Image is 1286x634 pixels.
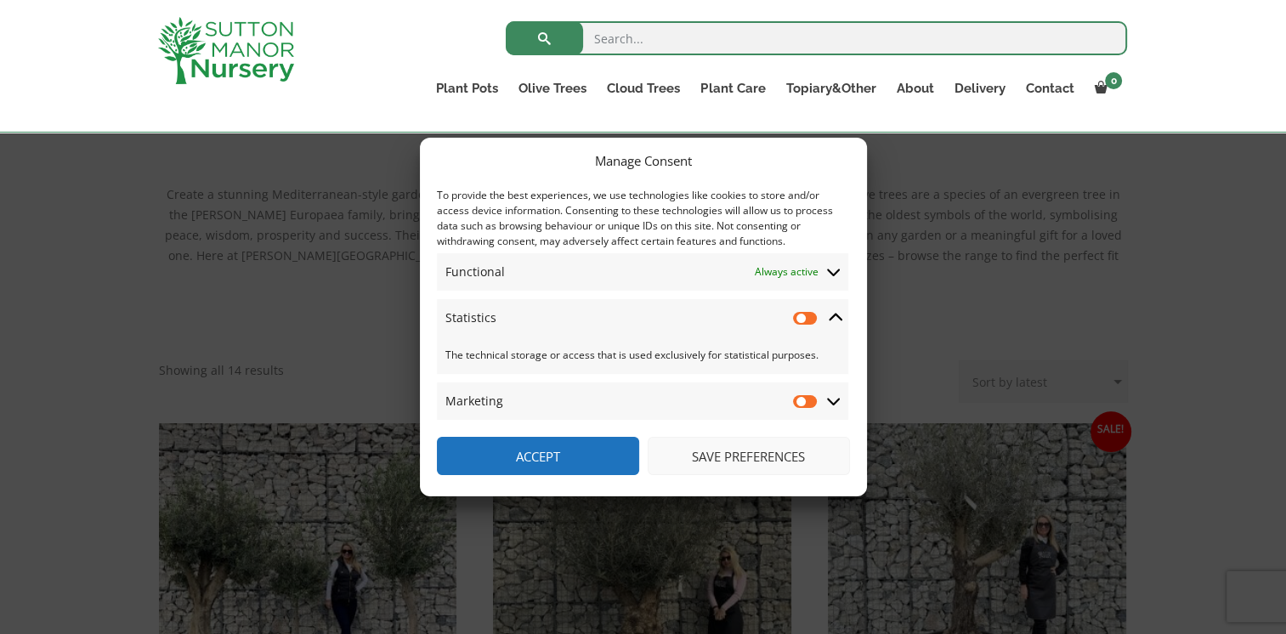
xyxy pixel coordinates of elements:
a: Olive Trees [508,76,597,100]
button: Accept [437,437,639,475]
a: Cloud Trees [597,76,690,100]
summary: Marketing [437,382,848,420]
button: Save preferences [648,437,850,475]
a: Contact [1015,76,1084,100]
span: Marketing [445,391,503,411]
a: Plant Care [690,76,775,100]
span: Functional [445,262,505,282]
a: About [886,76,943,100]
span: Always active [755,262,819,282]
a: Topiary&Other [775,76,886,100]
a: 0 [1084,76,1127,100]
a: Plant Pots [426,76,508,100]
span: The technical storage or access that is used exclusively for statistical purposes. [445,345,840,365]
div: To provide the best experiences, we use technologies like cookies to store and/or access device i... [437,188,848,249]
a: Delivery [943,76,1015,100]
summary: Functional Always active [437,253,848,291]
summary: Statistics [437,299,848,337]
span: Statistics [445,308,496,328]
div: Manage Consent [595,150,692,171]
input: Search... [506,21,1127,55]
span: 0 [1105,72,1122,89]
img: logo [158,17,294,84]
